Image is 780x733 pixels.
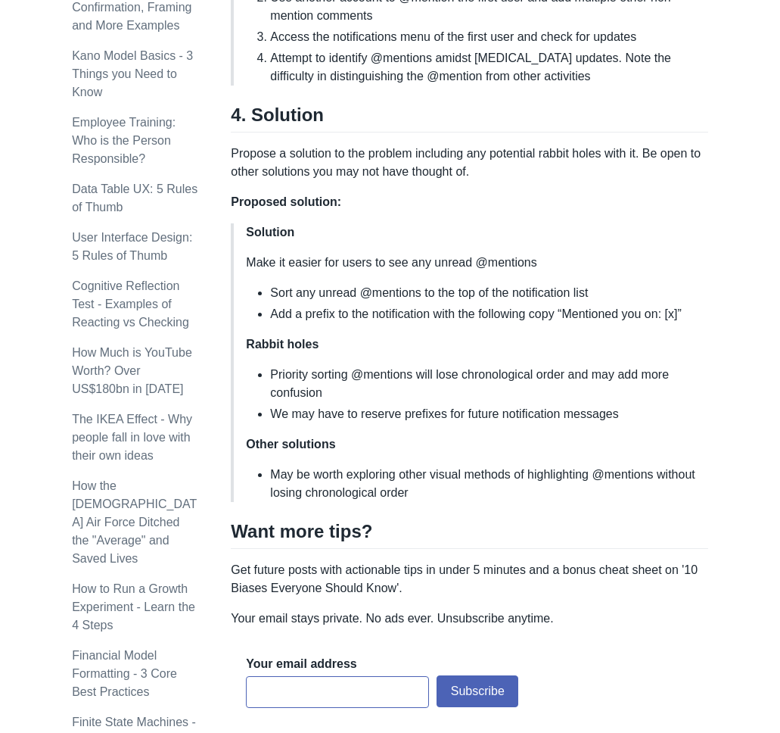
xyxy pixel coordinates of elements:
[270,366,695,402] li: Priority sorting @mentions will lose chronological order and may add more confusion
[231,520,707,549] h2: Want more tips?
[246,226,294,239] strong: Solution
[437,675,518,707] button: Subscribe
[72,182,197,214] a: Data Table UX: 5 Rules of Thumb
[72,413,192,462] a: The IKEA Effect - Why people fall in love with their own ideas
[270,28,695,46] li: Access the notifications menu of the first user and check for updates
[231,145,707,181] p: Propose a solution to the problem including any potential rabbit holes with it. Be open to other ...
[270,305,695,323] li: Add a prefix to the notification with the following copy “Mentioned you on: [x]”
[72,479,197,565] a: How the [DEMOGRAPHIC_DATA] Air Force Ditched the "Average" and Saved Lives
[246,656,356,672] label: Your email address
[270,466,695,502] li: May be worth exploring other visual methods of highlighting @mentions without losing chronologica...
[246,338,319,351] strong: Rabbit holes
[231,561,707,597] p: Get future posts with actionable tips in under 5 minutes and a bonus cheat sheet on '10 Biases Ev...
[72,582,195,632] a: How to Run a Growth Experiment - Learn the 4 Steps
[72,649,177,698] a: Financial Model Formatting - 3 Core Best Practices
[270,284,695,302] li: Sort any unread @mentions to the top of the notification list
[246,438,335,451] strong: Other solutions
[72,346,192,395] a: How Much is YouTube Worth? Over US$180bn in [DATE]
[270,49,695,86] li: Attempt to identify @mentions amidst [MEDICAL_DATA] updates. Note the difficulty in distinguishin...
[231,195,341,208] strong: Proposed solution:
[72,116,176,165] a: Employee Training: Who is the Person Responsible?
[72,231,192,262] a: User Interface Design: 5 Rules of Thumb
[270,405,695,423] li: We may have to reserve prefixes for future notification messages
[231,610,707,628] p: Your email stays private. No ads ever. Unsubscribe anytime.
[231,104,707,133] h2: 4. Solution
[72,279,189,329] a: Cognitive Reflection Test - Examples of Reacting vs Checking
[72,49,193,98] a: Kano Model Basics - 3 Things you Need to Know
[246,254,695,272] p: Make it easier for users to see any unread @mentions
